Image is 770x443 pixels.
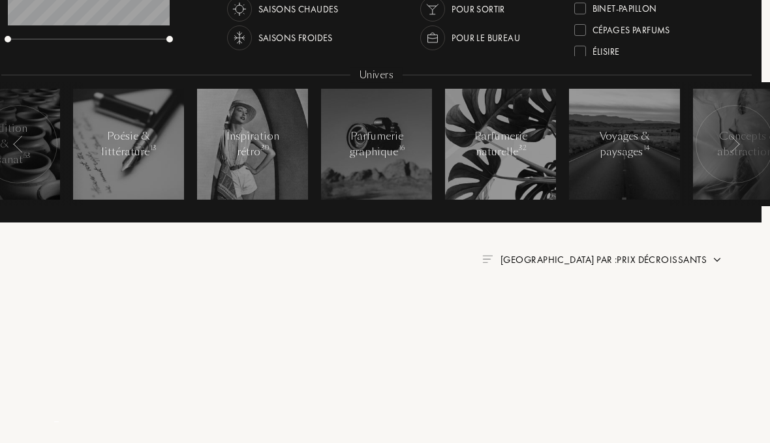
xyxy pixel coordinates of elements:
img: arrow.png [712,254,722,265]
div: Univers [350,68,403,83]
img: arr_left.svg [730,136,740,153]
div: Cépages Parfums [593,19,670,37]
img: usage_season_cold_white.svg [230,29,249,47]
span: 16 [399,144,405,153]
div: Inspiration rétro [225,129,281,160]
span: 30 [261,144,269,153]
span: [GEOGRAPHIC_DATA] par : Prix décroissants [501,253,707,266]
div: Voyages & paysages [597,129,653,160]
div: Parfumerie graphique [349,129,405,160]
div: Parfumerie naturelle [473,129,529,160]
div: Élisire [593,40,620,58]
span: 13 [150,144,157,153]
img: usage_occasion_work_white.svg [423,29,442,47]
img: pf_empty.png [20,305,92,376]
div: Poésie & littérature [101,129,157,160]
img: filter_by.png [482,255,493,263]
span: 14 [643,144,650,153]
div: _ [16,411,97,425]
span: 32 [519,144,527,153]
img: arr_left.svg [13,136,23,153]
div: Pour le bureau [452,25,520,50]
div: Saisons froides [258,25,333,50]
